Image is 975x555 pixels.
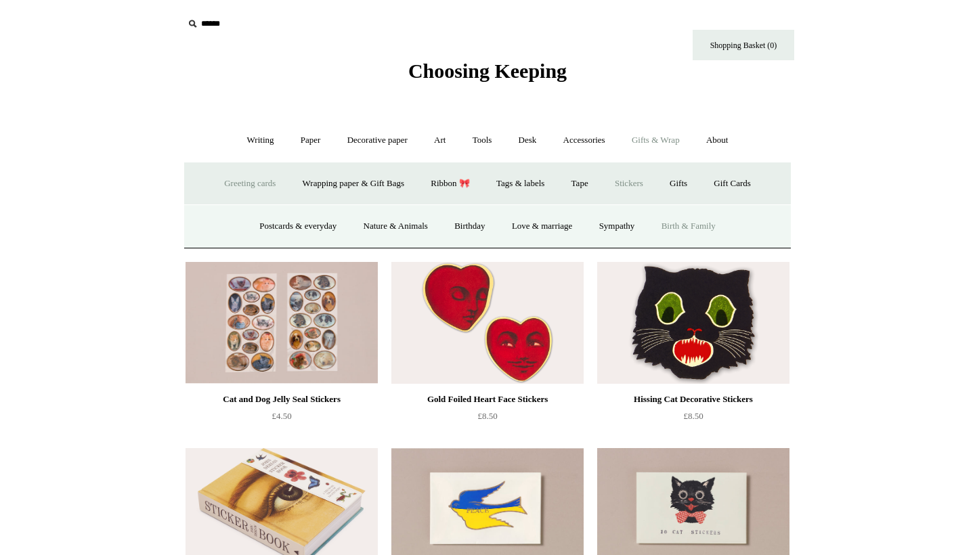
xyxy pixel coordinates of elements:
[247,208,349,244] a: Postcards & everyday
[506,123,549,158] a: Desk
[408,60,567,82] span: Choosing Keeping
[186,391,378,447] a: Cat and Dog Jelly Seal Stickers £4.50
[597,262,789,384] img: Hissing Cat Decorative Stickers
[391,262,584,384] img: Gold Foiled Heart Face Stickers
[477,411,497,421] span: £8.50
[551,123,617,158] a: Accessories
[391,262,584,384] a: Gold Foiled Heart Face Stickers Gold Foiled Heart Face Stickers
[189,391,374,407] div: Cat and Dog Jelly Seal Stickers
[288,123,333,158] a: Paper
[657,166,699,202] a: Gifts
[186,262,378,384] a: Cat and Dog Jelly Seal Stickers Cat and Dog Jelly Seal Stickers
[649,208,728,244] a: Birth & Family
[235,123,286,158] a: Writing
[683,411,703,421] span: £8.50
[408,70,567,80] a: Choosing Keeping
[559,166,601,202] a: Tape
[335,123,420,158] a: Decorative paper
[694,123,741,158] a: About
[422,123,458,158] a: Art
[500,208,585,244] a: Love & marriage
[391,391,584,447] a: Gold Foiled Heart Face Stickers £8.50
[418,166,482,202] a: Ribbon 🎀
[587,208,647,244] a: Sympathy
[272,411,291,421] span: £4.50
[290,166,416,202] a: Wrapping paper & Gift Bags
[186,262,378,384] img: Cat and Dog Jelly Seal Stickers
[603,166,655,202] a: Stickers
[597,262,789,384] a: Hissing Cat Decorative Stickers Hissing Cat Decorative Stickers
[620,123,692,158] a: Gifts & Wrap
[701,166,763,202] a: Gift Cards
[693,30,794,60] a: Shopping Basket (0)
[460,123,504,158] a: Tools
[351,208,440,244] a: Nature & Animals
[212,166,288,202] a: Greeting cards
[597,391,789,447] a: Hissing Cat Decorative Stickers £8.50
[484,166,557,202] a: Tags & labels
[395,391,580,407] div: Gold Foiled Heart Face Stickers
[601,391,786,407] div: Hissing Cat Decorative Stickers
[442,208,498,244] a: Birthday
